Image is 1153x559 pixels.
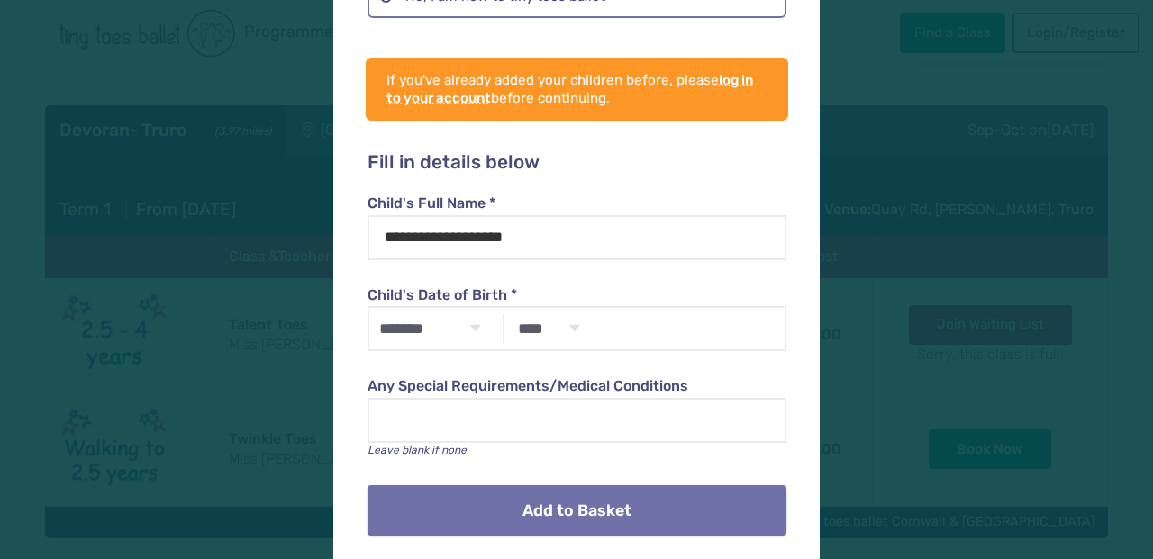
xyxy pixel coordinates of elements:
h2: Fill in details below [368,151,785,175]
label: Child's Date of Birth * [368,285,785,305]
p: Leave blank if none [368,443,785,458]
p: If you've already added your children before, please before continuing. [386,71,767,107]
label: Any Special Requirements/Medical Conditions [368,376,785,396]
label: Child's Full Name * [368,194,785,213]
button: Add to Basket [368,485,785,536]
